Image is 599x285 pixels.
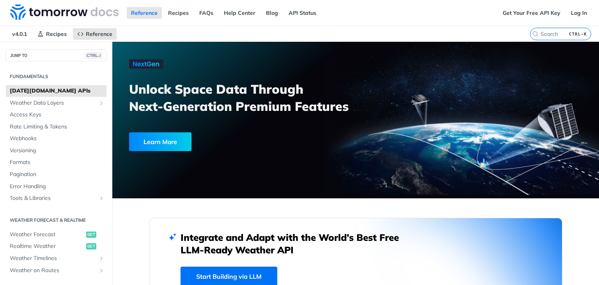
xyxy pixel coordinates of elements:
img: Tomorrow.io Weather API Docs [10,4,119,20]
kbd: CTRL-K [567,30,589,38]
a: Weather Data LayersShow subpages for Weather Data Layers [6,97,106,109]
span: Versioning [10,147,105,155]
h2: Weather Forecast & realtime [6,217,106,224]
span: Webhooks [10,135,105,142]
a: Get Your Free API Key [498,7,565,19]
span: Pagination [10,171,105,178]
div: Learn More [129,132,191,151]
a: Log In [567,7,591,19]
a: Error Handling [6,181,106,192]
span: Error Handling [10,183,105,191]
span: CTRL-/ [85,52,102,59]
span: Recipes [46,30,67,37]
button: JUMP TOCTRL-/ [6,50,106,61]
a: API Status [284,7,321,19]
a: Weather Forecastget [6,229,106,240]
button: Show subpages for Weather on Routes [98,267,105,274]
span: [DATE][DOMAIN_NAME] APIs [10,87,105,95]
span: Rate Limiting & Tokens [10,123,105,131]
button: Show subpages for Weather Data Layers [98,100,105,106]
span: Reference [86,30,112,37]
a: Blog [262,7,282,19]
h2: Fundamentals [6,73,106,80]
a: [DATE][DOMAIN_NAME] APIs [6,85,106,97]
a: Reference [127,7,162,19]
a: Rate Limiting & Tokens [6,121,106,133]
a: Formats [6,157,106,168]
a: Tools & LibrariesShow subpages for Tools & Libraries [6,192,106,204]
a: Weather TimelinesShow subpages for Weather Timelines [6,253,106,264]
a: Reference [73,28,117,40]
span: Formats [10,159,105,166]
a: Webhooks [6,133,106,144]
span: v4.0.1 [8,28,31,40]
a: Pagination [6,169,106,180]
a: FAQs [195,7,218,19]
h3: Unlock Space Data Through Next-Generation Premium Features [129,80,364,115]
a: Weather on RoutesShow subpages for Weather on Routes [6,265,106,276]
button: Show subpages for Tools & Libraries [98,195,105,201]
svg: Search [532,31,539,37]
span: get [86,243,96,249]
a: Versioning [6,145,106,157]
a: Help Center [220,7,260,19]
a: Recipes [164,7,193,19]
button: Show subpages for Weather Timelines [98,255,105,262]
span: Weather Timelines [10,255,96,262]
span: Realtime Weather [10,242,84,250]
a: Realtime Weatherget [6,240,106,252]
span: Access Keys [10,111,105,119]
span: Weather on Routes [10,267,96,274]
a: Recipes [33,28,71,40]
span: Weather Data Layers [10,99,96,107]
a: Access Keys [6,109,106,121]
img: NextGen [129,59,163,69]
span: Tools & Libraries [10,194,96,202]
a: Learn More [129,132,317,151]
span: Weather Forecast [10,231,84,239]
h2: Integrate and Adapt with the World’s Best Free LLM-Ready Weather API [181,231,411,256]
span: get [86,232,96,238]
